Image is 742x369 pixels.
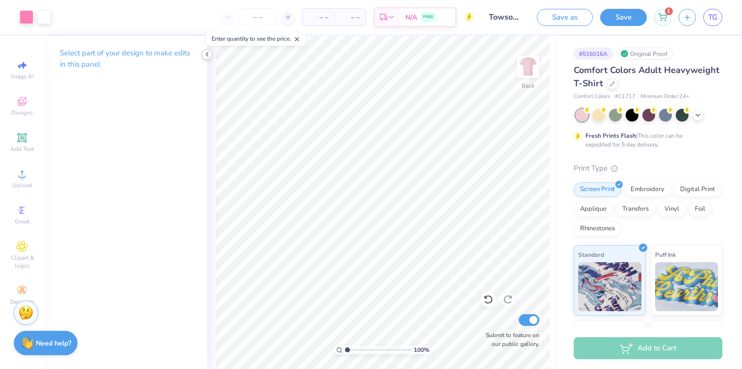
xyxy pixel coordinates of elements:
strong: Need help? [36,339,71,348]
div: Screen Print [574,182,621,197]
span: Metallic & Glitter Ink [655,325,713,335]
span: Standard [578,249,604,260]
span: Comfort Colors Adult Heavyweight T-Shirt [574,64,719,89]
input: Untitled Design [481,7,530,27]
div: Vinyl [658,202,686,217]
span: – – [340,12,360,23]
span: Greek [15,218,30,225]
strong: Fresh Prints Flash: [585,132,637,140]
button: Save [600,9,647,26]
span: Image AI [11,73,34,80]
span: # C1717 [615,93,636,101]
span: N/A [405,12,417,23]
div: Back [522,81,534,90]
span: FREE [423,14,433,21]
div: Digital Print [674,182,721,197]
span: Neon Ink [578,325,602,335]
div: Rhinestones [574,221,621,236]
span: Decorate [10,298,34,306]
div: # 516016A [574,48,613,60]
span: Puff Ink [655,249,676,260]
div: Transfers [616,202,655,217]
div: Embroidery [624,182,671,197]
span: Add Text [10,145,34,153]
span: 100 % [414,345,429,354]
span: Upload [12,181,32,189]
span: Comfort Colors [574,93,610,101]
span: TG [708,12,717,23]
img: Standard [578,262,641,311]
span: 1 [665,7,673,15]
div: This color can be expedited for 5 day delivery. [585,131,706,149]
div: Print Type [574,163,722,174]
p: Select part of your design to make edits in this panel [60,48,191,70]
div: Applique [574,202,613,217]
span: Clipart & logos [5,254,39,270]
span: Minimum Order: 24 + [640,93,689,101]
button: Save as [537,9,593,26]
a: TG [703,9,722,26]
span: – – [309,12,328,23]
div: Foil [689,202,712,217]
div: Original Proof [618,48,673,60]
span: Designs [11,109,33,117]
img: Puff Ink [655,262,718,311]
img: Back [518,57,538,76]
div: Enter quantity to see the price. [206,32,306,46]
input: – – [238,8,277,26]
label: Submit to feature on our public gallery. [480,331,539,348]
